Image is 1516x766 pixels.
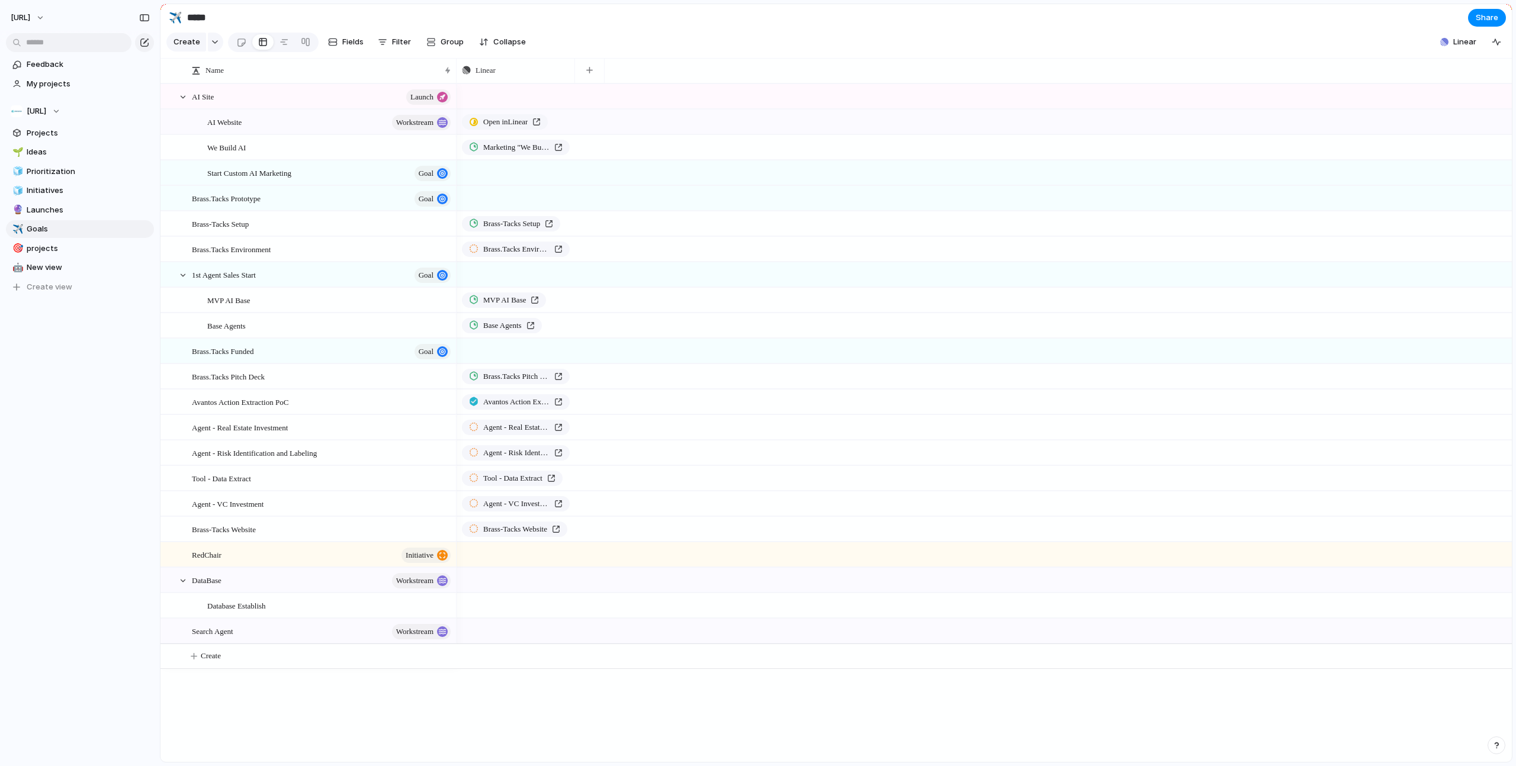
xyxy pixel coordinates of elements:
span: workstream [396,623,433,640]
a: Agent - Real Estate Investment [462,420,570,435]
span: Brass-Tacks Website [192,522,256,536]
span: Linear [1453,36,1476,48]
button: Fields [323,33,368,52]
button: initiative [402,548,451,563]
a: 🎯projects [6,240,154,258]
a: Base Agents [462,318,542,333]
span: My projects [27,78,150,90]
span: goal [419,267,433,284]
a: 🔮Launches [6,201,154,219]
span: Prioritization [27,166,150,178]
span: Share [1476,12,1498,24]
button: goal [415,344,451,359]
span: MVP AI Base [207,293,250,307]
span: AI Website [207,115,242,128]
button: ✈️ [11,223,23,235]
button: Filter [373,33,416,52]
span: goal [419,165,433,182]
button: [URL] [5,8,51,27]
span: initiative [406,547,433,564]
button: goal [415,268,451,283]
span: We Build AI [207,140,246,154]
a: Brass-Tacks Setup [462,216,560,231]
span: Brass.Tacks Pitch Deck [192,369,265,383]
button: workstream [392,573,451,588]
a: 🤖New view [6,259,154,276]
span: Ideas [27,146,150,158]
span: Projects [27,127,150,139]
button: 🔮 [11,204,23,216]
span: workstream [396,114,433,131]
button: 🤖 [11,262,23,273]
span: Open in Linear [483,116,528,128]
a: Tool - Data Extract [462,471,563,486]
a: 🧊Initiatives [6,182,154,199]
span: Filter [392,36,411,48]
button: workstream [392,624,451,639]
span: Feedback [27,59,150,70]
button: ✈️ [166,8,185,27]
button: Share [1468,9,1506,27]
span: Search Agent [192,624,233,638]
button: Linear [1435,33,1481,51]
span: Agent - Risk Identification and Labeling [483,447,550,459]
span: Brass.Tacks Funded [192,344,254,358]
div: 🤖 [12,261,21,275]
span: Brass.Tacks Environment [192,242,271,256]
span: Initiatives [27,185,150,197]
button: Create [166,33,206,52]
span: Agent - Risk Identification and Labeling [192,446,317,459]
span: Base Agents [483,320,522,331]
span: 1st Agent Sales Start [192,268,256,281]
span: RedChair [192,548,221,561]
button: Create view [6,278,154,296]
a: MVP AI Base [462,292,546,308]
a: Open inLinear [462,114,548,130]
span: AI Site [192,89,214,103]
span: Group [441,36,464,48]
span: Create [174,36,200,48]
div: 🧊 [12,165,21,178]
div: 🌱 [12,146,21,159]
button: 🧊 [11,185,23,197]
span: Tool - Data Extract [192,471,251,485]
button: goal [415,166,451,181]
button: Collapse [474,33,531,52]
div: ✈️ [169,9,182,25]
a: 🌱Ideas [6,143,154,161]
a: Brass-Tacks Website [462,522,567,537]
span: Agent - VC Investment [192,497,264,510]
div: 🧊 [12,184,21,198]
a: Agent - VC Investment [462,496,570,511]
a: Avantos Action Extraction PoC [462,394,570,410]
span: Create view [27,281,72,293]
span: Collapse [493,36,526,48]
a: Agent - Risk Identification and Labeling [462,445,570,461]
a: My projects [6,75,154,93]
span: Base Agents [207,318,246,332]
span: Start Custom AI Marketing [207,166,291,179]
span: MVP AI Base [483,294,526,306]
span: goal [419,343,433,360]
div: 🔮 [12,203,21,217]
button: 🎯 [11,243,23,255]
span: [URL] [11,12,30,24]
a: ✈️Goals [6,220,154,238]
button: launch [406,89,451,105]
button: [URL] [6,102,154,120]
button: workstream [392,115,451,130]
span: launch [410,89,433,105]
span: Brass-Tacks Website [483,523,547,535]
span: [URL] [27,105,46,117]
span: Database Establish [207,598,266,612]
a: Projects [6,124,154,142]
a: Marketing "We Build AI" [462,140,570,155]
div: ✈️ [12,223,21,236]
div: 🧊Prioritization [6,163,154,181]
button: Group [420,33,470,52]
span: Brass.Tacks Environment [483,243,550,255]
